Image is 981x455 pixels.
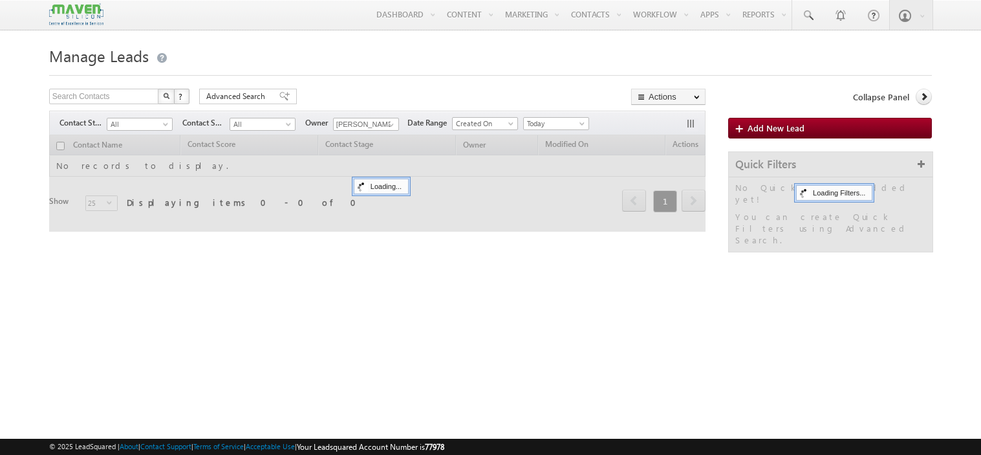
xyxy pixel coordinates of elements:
[631,89,706,105] button: Actions
[174,89,189,104] button: ?
[407,117,452,129] span: Date Range
[382,118,398,131] a: Show All Items
[354,179,409,194] div: Loading...
[49,45,149,66] span: Manage Leads
[206,91,269,102] span: Advanced Search
[140,442,191,450] a: Contact Support
[182,117,230,129] span: Contact Source
[107,118,173,131] a: All
[107,118,169,130] span: All
[453,118,514,129] span: Created On
[524,118,585,129] span: Today
[452,117,518,130] a: Created On
[425,442,444,452] span: 77978
[748,122,804,133] span: Add New Lead
[59,117,107,129] span: Contact Stage
[178,91,184,102] span: ?
[333,118,399,131] input: Type to Search
[305,117,333,129] span: Owner
[246,442,295,450] a: Acceptable Use
[120,442,138,450] a: About
[523,117,589,130] a: Today
[853,91,909,103] span: Collapse Panel
[230,118,296,131] a: All
[193,442,244,450] a: Terms of Service
[163,93,169,99] img: Search
[297,442,444,452] span: Your Leadsquared Account Number is
[230,118,292,130] span: All
[796,185,872,201] div: Loading Filters...
[49,3,103,26] img: Custom Logo
[49,441,444,453] span: © 2025 LeadSquared | | | | |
